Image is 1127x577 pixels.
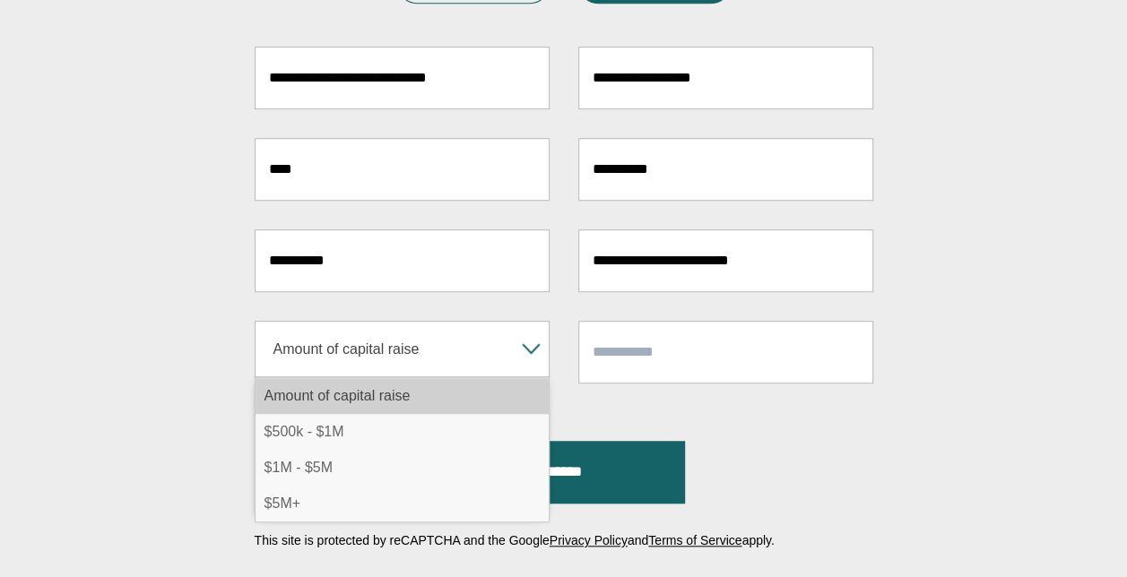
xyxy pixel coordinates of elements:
[515,322,549,376] b: ▾
[256,486,549,521] li: $5M+
[264,322,515,376] span: Amount of capital raise
[550,533,628,547] a: Privacy Policy
[256,378,549,414] li: Amount of capital raise
[255,534,873,547] p: This site is protected by reCAPTCHA and the Google and apply.
[648,533,741,547] a: Terms of Service
[255,47,873,547] form: Contact form
[256,450,549,486] li: $1M - $5M
[256,414,549,450] li: $500k - $1M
